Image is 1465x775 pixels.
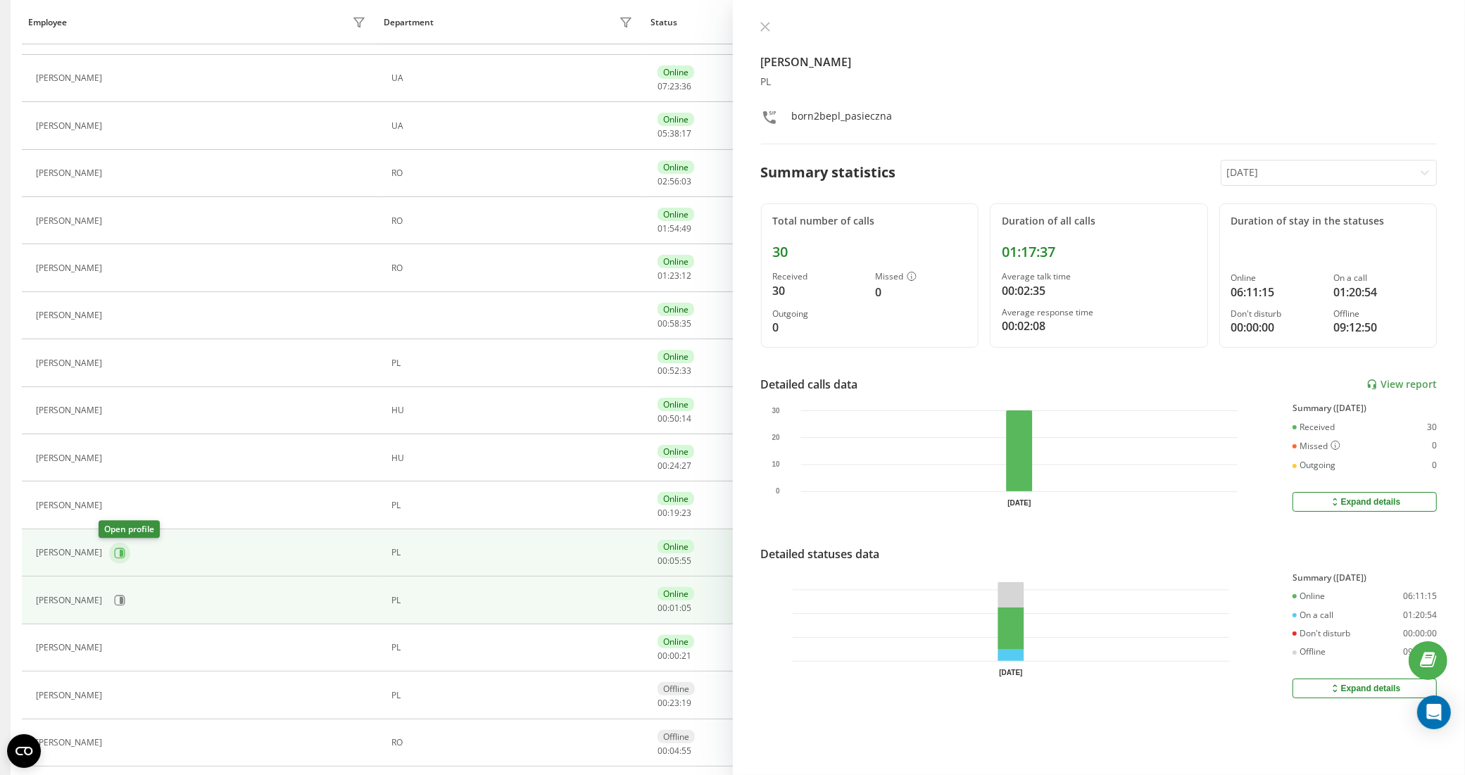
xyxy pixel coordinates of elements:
div: : : [658,556,691,566]
span: 00 [658,602,667,614]
div: [PERSON_NAME] [36,168,106,178]
div: Received [1293,422,1335,432]
div: : : [658,746,691,756]
div: Open profile [99,521,160,538]
div: Offline [1333,309,1425,319]
div: [PERSON_NAME] [36,738,106,748]
span: 55 [681,555,691,567]
span: 17 [681,127,691,139]
div: [PERSON_NAME] [36,405,106,415]
div: 06:11:15 [1231,284,1323,301]
div: [PERSON_NAME] [36,453,106,463]
span: 33 [681,365,691,377]
div: 0 [875,284,967,301]
div: : : [658,414,691,424]
span: 23 [669,80,679,92]
div: Online [658,255,694,268]
div: 00:02:08 [1002,317,1196,334]
span: 23 [669,697,679,709]
div: 0 [1432,441,1437,452]
span: 00 [658,555,667,567]
div: Online [658,587,694,600]
span: 23 [669,270,679,282]
div: Online [1231,273,1323,283]
div: : : [658,129,691,139]
button: Open CMP widget [7,734,41,768]
span: 35 [681,317,691,329]
div: Online [1293,591,1325,601]
div: : : [658,177,691,187]
div: Employee [28,18,67,27]
div: : : [658,82,691,92]
span: 02 [658,175,667,187]
div: UA [391,121,636,131]
span: 49 [681,222,691,234]
div: Status [650,18,677,27]
span: 05 [669,555,679,567]
div: Duration of stay in the statuses [1231,215,1426,227]
span: 50 [669,412,679,424]
span: 24 [669,460,679,472]
div: : : [658,508,691,518]
text: 20 [772,434,780,441]
text: [DATE] [999,669,1022,676]
span: 00 [658,412,667,424]
span: 27 [681,460,691,472]
div: On a call [1293,610,1333,620]
div: : : [658,224,691,234]
div: 09:12:50 [1333,319,1425,336]
span: 01 [658,270,667,282]
span: 00 [669,650,679,662]
text: [DATE] [1007,499,1031,507]
div: 30 [773,282,864,299]
div: Detailed calls data [761,376,858,393]
button: Expand details [1293,492,1437,512]
span: 00 [658,460,667,472]
span: 00 [658,365,667,377]
div: On a call [1333,273,1425,283]
div: Offline [1293,647,1326,657]
div: RO [391,168,636,178]
div: Department [384,18,434,27]
span: 00 [658,650,667,662]
div: 00:00:00 [1231,319,1323,336]
span: 58 [669,317,679,329]
div: HU [391,453,636,463]
div: : : [658,271,691,281]
div: Online [658,635,694,648]
div: 01:20:54 [1403,610,1437,620]
div: Summary ([DATE]) [1293,403,1437,413]
div: [PERSON_NAME] [36,73,106,83]
div: : : [658,461,691,471]
div: RO [391,738,636,748]
span: 54 [669,222,679,234]
div: Online [658,113,694,126]
div: RO [391,216,636,226]
div: PL [391,500,636,510]
div: [PERSON_NAME] [36,596,106,605]
div: Outgoing [1293,460,1335,470]
div: Missed [1293,441,1340,452]
div: Don't disturb [1231,309,1323,319]
div: UA [391,73,636,83]
h4: [PERSON_NAME] [761,53,1438,70]
div: Offline [658,682,695,695]
div: Online [658,160,694,174]
div: born2bepl_pasieczna [792,109,893,130]
div: 01:17:37 [1002,244,1196,260]
div: : : [658,651,691,661]
div: Online [658,540,694,553]
div: Online [658,398,694,411]
div: Online [658,492,694,505]
div: 01:20:54 [1333,284,1425,301]
div: 00:00:00 [1403,629,1437,638]
div: [PERSON_NAME] [36,310,106,320]
div: PL [391,358,636,368]
div: : : [658,366,691,376]
div: 30 [773,244,967,260]
div: [PERSON_NAME] [36,263,106,273]
span: 52 [669,365,679,377]
div: Outgoing [773,309,864,319]
span: 38 [669,127,679,139]
div: [PERSON_NAME] [36,548,106,557]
